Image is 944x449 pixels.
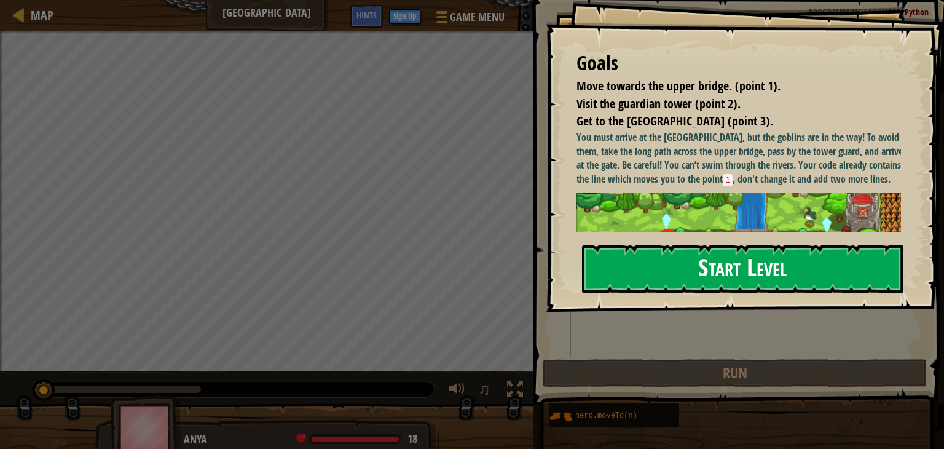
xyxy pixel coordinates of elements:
[478,380,490,399] span: ♫
[407,431,417,447] span: 18
[723,174,733,186] code: 1
[582,245,903,293] button: Start Level
[561,95,898,113] li: Visit the guardian tower (point 2).
[543,359,927,387] button: Run
[561,113,898,130] li: Get to the town gate (point 3).
[576,193,910,402] img: Old town road
[576,49,901,77] div: Goals
[356,9,377,21] span: Hints
[31,7,53,23] span: Map
[389,9,420,24] button: Sign Up
[445,378,470,403] button: Adjust volume
[25,7,53,23] a: Map
[576,113,773,129] span: Get to the [GEOGRAPHIC_DATA] (point 3).
[575,411,637,420] span: hero.moveTo(n)
[184,432,427,448] div: Anya
[576,130,910,187] p: You must arrive at the [GEOGRAPHIC_DATA], but the goblins are in the way! To avoid them, take the...
[549,405,572,428] img: portrait.png
[576,95,741,112] span: Visit the guardian tower (point 2).
[450,9,505,25] span: Game Menu
[427,5,512,34] button: Game Menu
[296,434,417,445] div: health: 18 / 18
[476,378,497,403] button: ♫
[576,77,781,94] span: Move towards the upper bridge. (point 1).
[503,378,527,403] button: Toggle fullscreen
[561,77,898,95] li: Move towards the upper bridge. (point 1).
